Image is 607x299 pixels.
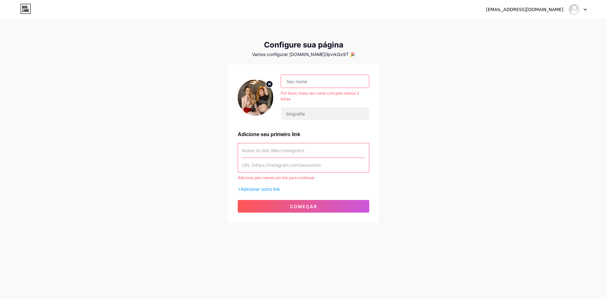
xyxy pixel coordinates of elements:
img: foto de perfil [238,79,273,116]
font: Vamos configurar [DOMAIN_NAME]/lpvrkQx9T 🎉 [252,52,355,57]
font: Adicionar outro link [241,186,280,192]
font: Por favor, insira seu nome com pelo menos 3 letras [281,91,359,101]
input: biografia [281,107,369,120]
input: Nome do link (Meu Instagram) [242,143,365,158]
input: Seu nome [281,75,369,88]
font: Adicione pelo menos um link para continuar [238,175,315,180]
font: Configure sua página [264,40,343,49]
img: LP VR [568,3,580,16]
button: começar [238,200,369,213]
input: URL (https://instagram.com/seunome) [242,158,365,172]
font: [EMAIL_ADDRESS][DOMAIN_NAME] [486,7,563,12]
font: + [238,186,241,192]
font: Adicione seu primeiro link [238,131,300,137]
font: começar [290,204,317,209]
